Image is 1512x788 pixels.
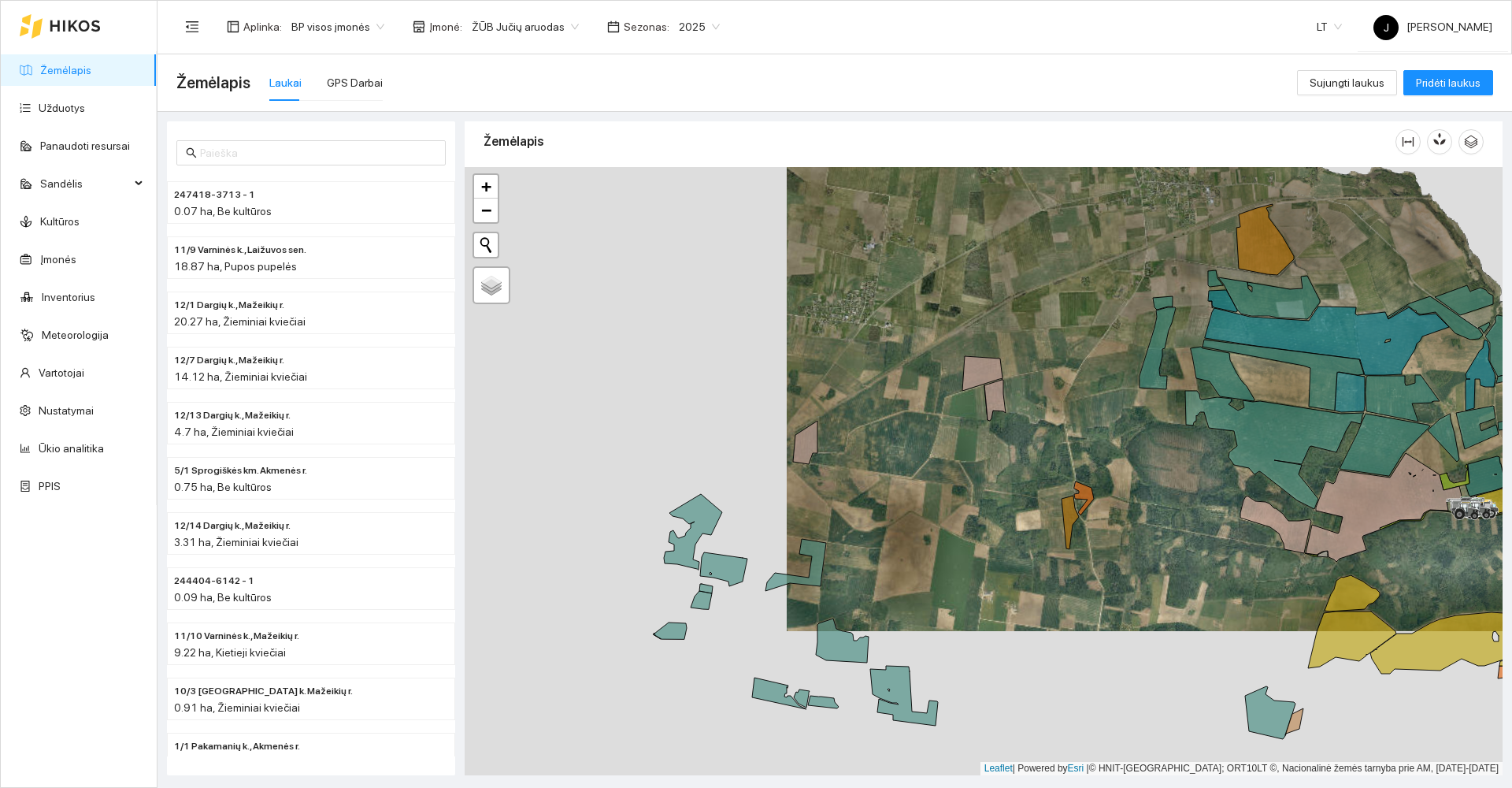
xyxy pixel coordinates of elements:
a: Žemėlapis [40,64,91,76]
a: Pridėti laukus [1403,76,1493,89]
a: Ūkio analitika [39,442,104,455]
span: 2025 [679,15,720,39]
span: ŽŪB Jučių aruodas [472,15,579,39]
a: Sujungti laukus [1297,76,1397,89]
span: 9.22 ha, Kietieji kviečiai [174,646,286,659]
span: 12/1 Dargių k., Mažeikių r. [174,298,284,313]
span: 0.75 ha, Be kultūros [174,481,272,493]
span: layout [227,20,239,33]
span: Įmonė : [429,18,462,35]
div: | Powered by © HNIT-[GEOGRAPHIC_DATA]; ORT10LT ©, Nacionalinė žemės tarnyba prie AM, [DATE]-[DATE] [980,762,1503,775]
a: Nustatymai [39,404,94,417]
span: 20.27 ha, Žieminiai kviečiai [174,315,306,328]
span: Sujungti laukus [1310,74,1384,91]
a: Kultūros [40,215,80,228]
span: 1/1 Pakamanių k., Akmenės r. [174,739,300,754]
span: 14.12 ha, Žieminiai kviečiai [174,370,307,383]
span: 12/14 Dargių k., Mažeikių r. [174,519,291,533]
span: 3.31 ha, Žieminiai kviečiai [174,536,298,548]
span: 247418-3713 - 1 [174,188,255,203]
div: GPS Darbai [327,74,383,91]
input: Paieška [200,144,436,162]
a: Zoom out [474,199,498,222]
span: | [1087,763,1089,774]
span: Žemėlapis [176,70,250,95]
a: Layers [474,268,509,303]
span: calendar [607,20,620,33]
span: Pridėti laukus [1416,74,1480,91]
span: Sandėlis [40,168,130,199]
span: 0.09 ha, Be kultūros [174,591,272,604]
button: Sujungti laukus [1297,70,1397,95]
span: column-width [1396,136,1420,148]
a: Inventorius [42,291,95,303]
span: 11/10 Varninės k., Mažeikių r. [174,629,299,644]
span: 244404-6142 - 1 [174,574,254,589]
span: − [481,200,491,220]
span: J [1384,15,1389,40]
a: Zoom in [474,175,498,199]
span: LT [1317,15,1342,39]
a: Leaflet [984,763,1013,774]
span: menu-fold [185,20,199,34]
a: Meteorologija [42,329,109,341]
a: PPIS [39,480,61,492]
span: BP visos įmonės [291,15,384,39]
button: Initiate a new search [474,233,498,257]
span: Aplinka : [243,18,282,35]
span: 5/1 Sprogiškės km. Akmenės r. [174,463,307,478]
span: shop [413,20,425,33]
span: [PERSON_NAME] [1373,20,1492,33]
span: 12/13 Dargių k., Mažeikių r. [174,408,291,423]
button: menu-fold [176,11,208,43]
span: 10/3 Kalniškių k. Mažeikių r. [174,684,353,699]
a: Panaudoti resursai [40,139,130,152]
span: 18.87 ha, Pupos pupelės [174,260,297,273]
span: 0.91 ha, Žieminiai kviečiai [174,701,300,714]
span: 4.7 ha, Žieminiai kviečiai [174,426,294,438]
span: + [481,177,491,196]
button: Pridėti laukus [1403,70,1493,95]
a: Vartotojai [39,366,84,379]
span: search [186,147,197,158]
span: 0.07 ha, Be kultūros [174,205,272,217]
span: 11/9 Varninės k., Laižuvos sen. [174,243,306,258]
span: 12/7 Dargių k., Mažeikių r. [174,353,284,368]
div: Žemėlapis [484,119,1395,164]
button: column-width [1395,129,1421,154]
a: Įmonės [40,253,76,266]
span: Sezonas : [624,18,669,35]
a: Užduotys [39,102,85,114]
div: Laukai [269,74,302,91]
a: Esri [1068,763,1084,774]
